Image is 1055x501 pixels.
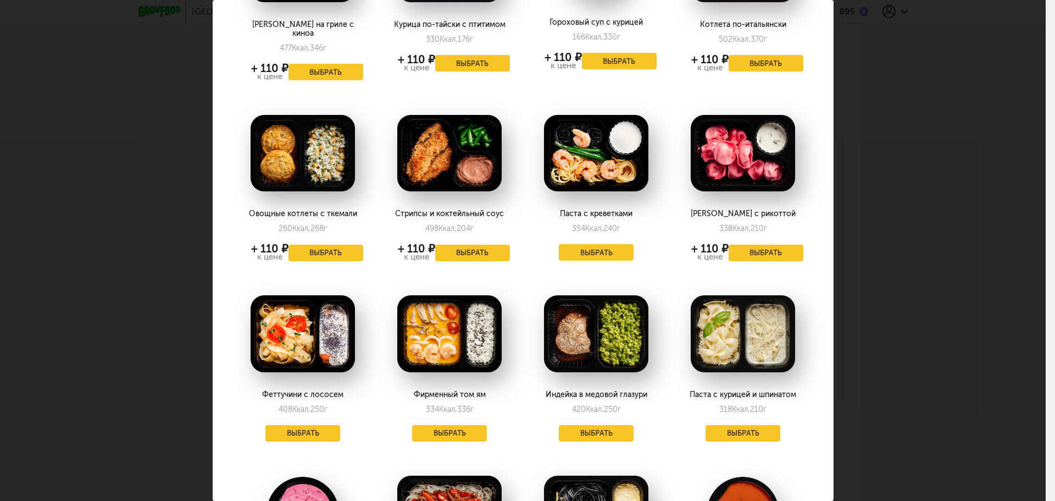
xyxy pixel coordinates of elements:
span: Ккал, [440,35,458,44]
div: Паста с курицей и шпинатом [682,390,803,399]
div: 408 250 [279,405,327,414]
button: Выбрать [288,245,363,261]
div: к цене [691,64,729,72]
span: г [617,224,620,233]
span: г [763,405,767,414]
div: Феттучини с лососем [242,390,363,399]
button: Выбрать [265,425,340,442]
div: к цене [251,253,288,261]
div: 338 210 [719,224,767,233]
button: Выбрать [288,64,363,80]
span: Ккал, [732,35,751,44]
span: г [324,405,327,414]
span: Ккал, [292,43,310,53]
div: к цене [251,73,288,81]
div: Овощные котлеты с ткемали [242,210,363,218]
div: 318 210 [719,405,767,414]
span: г [470,35,473,44]
div: 420 250 [572,405,621,414]
span: Ккал, [585,224,603,233]
img: big_CFDoDmG9MfZify9Z.png [251,115,355,192]
span: г [617,32,620,42]
div: Индейка в медовой глазури [536,390,656,399]
div: 166 330 [573,32,620,42]
div: + 110 ₽ [251,64,288,73]
div: + 110 ₽ [545,53,582,62]
div: к цене [398,253,435,261]
button: Выбрать [729,55,803,71]
button: Выбрать [729,245,803,261]
div: 502 370 [719,35,767,44]
img: big_zfTIOZEUAEpp1bIA.png [251,295,355,372]
div: к цене [398,64,435,72]
img: big_TwjRKnIyd7m5MQrK.png [397,115,502,192]
div: + 110 ₽ [398,244,435,253]
span: Ккал, [732,224,751,233]
span: Ккал, [438,224,457,233]
span: Ккал, [585,32,603,42]
button: Выбрать [559,425,634,442]
div: + 110 ₽ [691,55,729,64]
div: 477 346 [280,43,326,53]
img: big_UJ6eXCyCrJ1P9zEK.png [397,295,502,372]
span: Ккал, [292,224,310,233]
span: г [618,405,621,414]
div: 354 240 [572,224,620,233]
span: г [470,405,474,414]
div: 334 336 [426,405,474,414]
div: Фирменный том ям [389,390,509,399]
button: Выбрать [435,55,510,71]
button: Выбрать [435,245,510,261]
div: 498 204 [425,224,474,233]
div: Курица по-тайски с птитимом [389,20,509,29]
div: Паста с креветками [536,210,656,218]
div: 330 176 [426,35,473,44]
div: Стрипсы и коктейльный соус [389,210,509,218]
div: + 110 ₽ [398,55,435,64]
span: Ккал, [732,405,750,414]
span: г [323,43,326,53]
img: big_tsROXB5P9kwqKV4s.png [691,115,795,192]
div: + 110 ₽ [691,244,729,253]
img: big_BZtb2hnABZbDWl1Q.png [544,295,648,372]
img: big_A3yx2kA4FlQHMINr.png [544,115,648,192]
div: + 110 ₽ [251,244,288,253]
span: Ккал, [586,405,604,414]
div: Котлета по-итальянски [682,20,803,29]
div: [PERSON_NAME] с рикоттой [682,210,803,218]
button: Выбрать [559,244,634,261]
button: Выбрать [706,425,780,442]
button: Выбрать [582,53,657,69]
div: к цене [545,62,582,70]
div: к цене [691,253,729,261]
div: Гороховый суп с курицей [536,18,656,27]
img: big_npDwGPDQNpctKN0o.png [691,295,795,372]
span: г [324,224,327,233]
div: 260 268 [279,224,327,233]
button: Выбрать [412,425,487,442]
span: Ккал, [439,405,457,414]
span: г [764,224,767,233]
span: г [764,35,767,44]
div: [PERSON_NAME] на гриле с киноа [242,20,363,38]
span: Ккал, [292,405,310,414]
span: г [470,224,474,233]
